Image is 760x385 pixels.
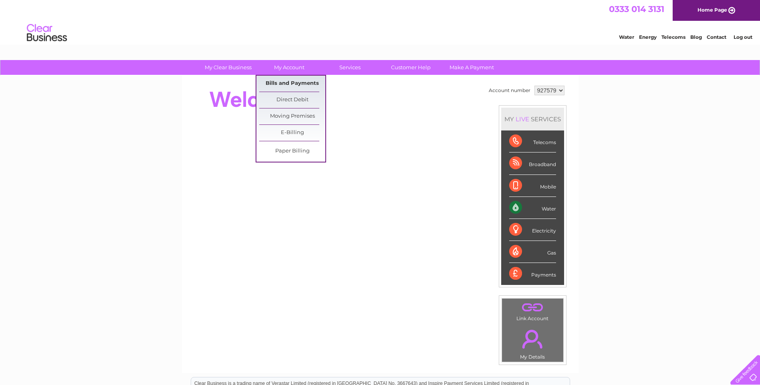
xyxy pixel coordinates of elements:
[439,60,505,75] a: Make A Payment
[707,34,726,40] a: Contact
[191,4,570,39] div: Clear Business is a trading name of Verastar Limited (registered in [GEOGRAPHIC_DATA] No. 3667643...
[259,108,325,124] a: Moving Premises
[378,60,444,75] a: Customer Help
[509,130,556,152] div: Telecoms
[317,60,383,75] a: Services
[501,108,564,130] div: MY SERVICES
[504,325,561,353] a: .
[734,34,752,40] a: Log out
[509,263,556,285] div: Payments
[259,76,325,92] a: Bills and Payments
[639,34,657,40] a: Energy
[509,152,556,174] div: Broadband
[502,298,564,323] td: Link Account
[661,34,685,40] a: Telecoms
[259,92,325,108] a: Direct Debit
[256,60,322,75] a: My Account
[619,34,634,40] a: Water
[509,219,556,241] div: Electricity
[502,323,564,362] td: My Details
[609,4,664,14] a: 0333 014 3131
[195,60,261,75] a: My Clear Business
[487,84,532,97] td: Account number
[26,21,67,45] img: logo.png
[509,241,556,263] div: Gas
[690,34,702,40] a: Blog
[259,143,325,159] a: Paper Billing
[509,175,556,197] div: Mobile
[504,301,561,315] a: .
[514,115,531,123] div: LIVE
[509,197,556,219] div: Water
[259,125,325,141] a: E-Billing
